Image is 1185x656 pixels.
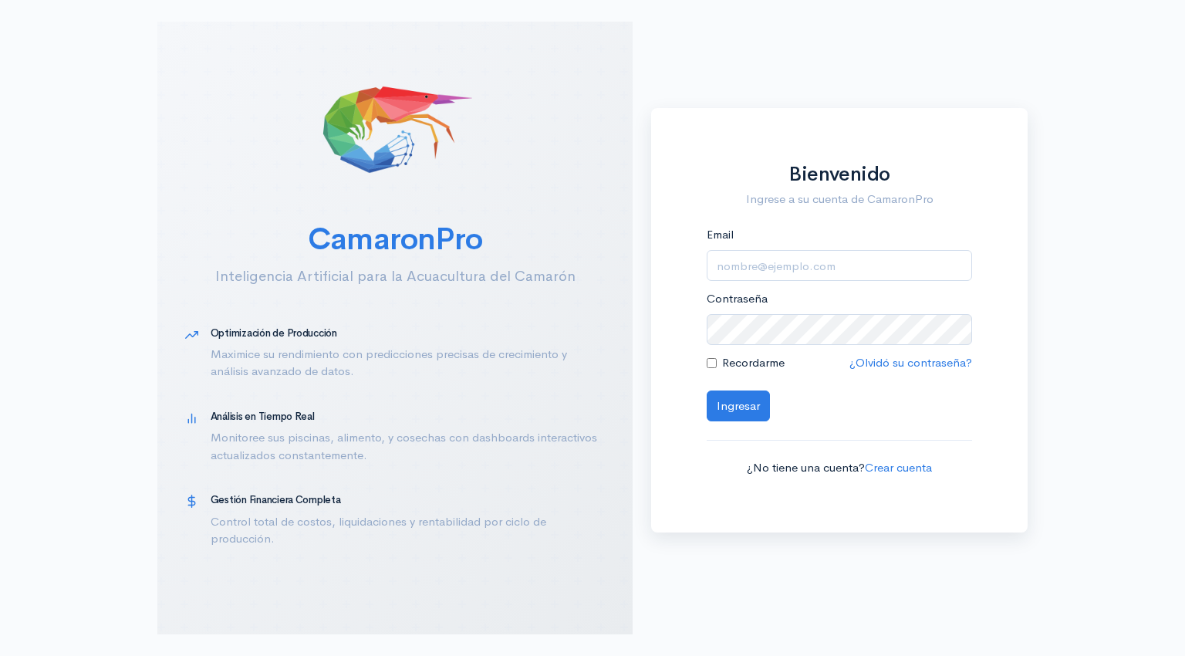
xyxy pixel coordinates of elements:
p: Inteligencia Artificial para la Acuacultura del Camarón [185,265,605,287]
label: Recordarme [722,354,785,372]
button: Ingresar [707,391,770,422]
h5: Gestión Financiera Completa [211,495,605,506]
p: Maximice su rendimiento con predicciones precisas de crecimiento y análisis avanzado de datos. [211,346,605,380]
h5: Optimización de Producción [211,328,605,339]
p: Control total de costos, liquidaciones y rentabilidad por ciclo de producción. [211,513,605,548]
h1: Bienvenido [707,164,972,186]
h2: CamaronPro [185,222,605,256]
h5: Análisis en Tiempo Real [211,411,605,422]
label: Contraseña [707,290,768,308]
p: Ingrese a su cuenta de CamaronPro [707,191,972,208]
p: ¿No tiene una cuenta? [707,459,972,477]
img: CamaronPro Logo [318,49,472,204]
a: Crear cuenta [865,460,932,475]
input: nombre@ejemplo.com [707,250,972,282]
label: Email [707,226,734,244]
a: ¿Olvidó su contraseña? [849,355,972,370]
p: Monitoree sus piscinas, alimento, y cosechas con dashboards interactivos actualizados constanteme... [211,429,605,464]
